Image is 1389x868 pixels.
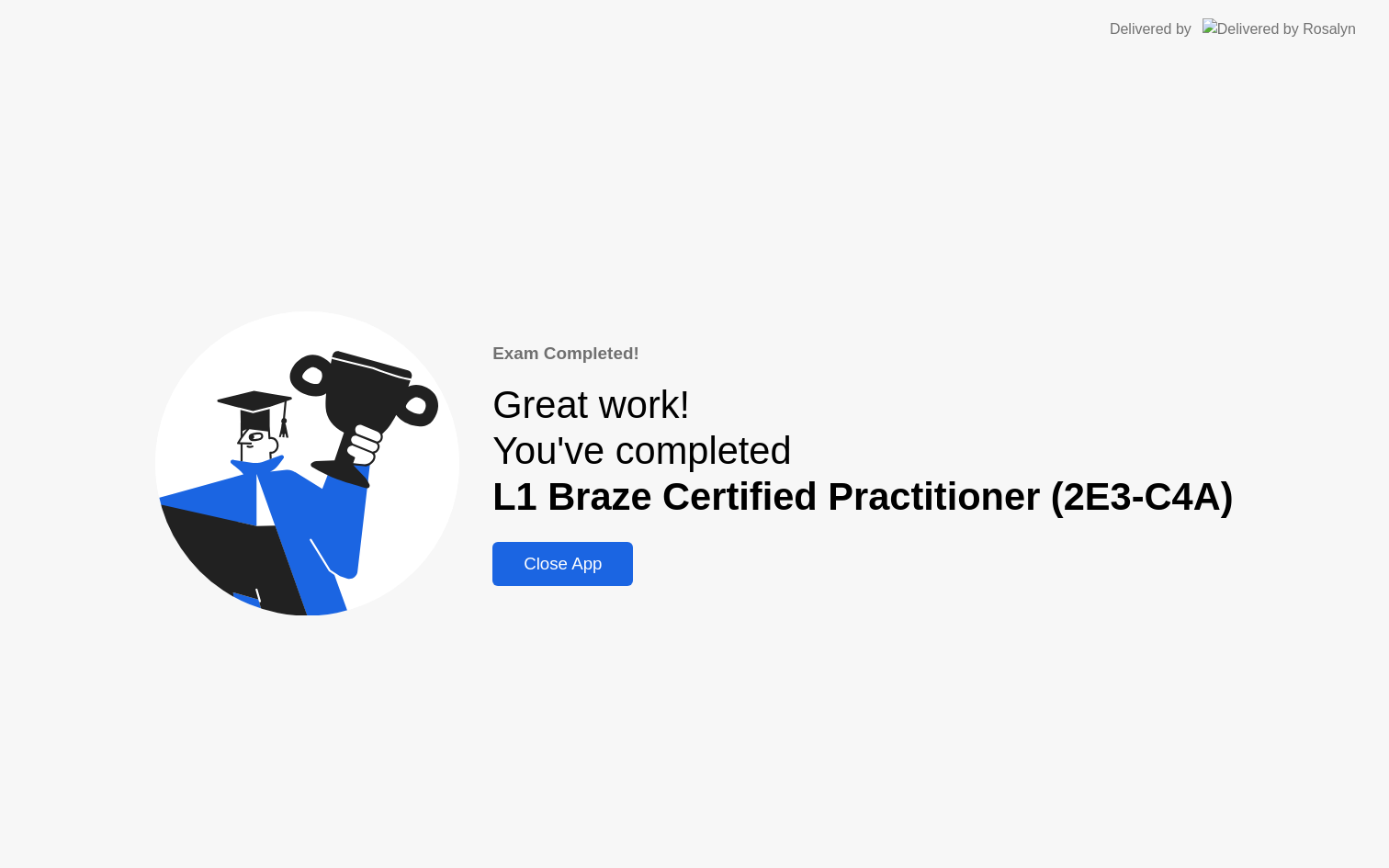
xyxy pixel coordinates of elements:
div: Close App [498,554,627,574]
button: Close App [492,542,633,586]
b: L1 Braze Certified Practitioner (2E3-C4A) [492,475,1233,518]
img: Delivered by Rosalyn [1203,18,1356,39]
div: Delivered by [1110,18,1191,40]
div: Exam Completed! [492,341,1233,366]
div: Great work! You've completed [492,382,1233,520]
